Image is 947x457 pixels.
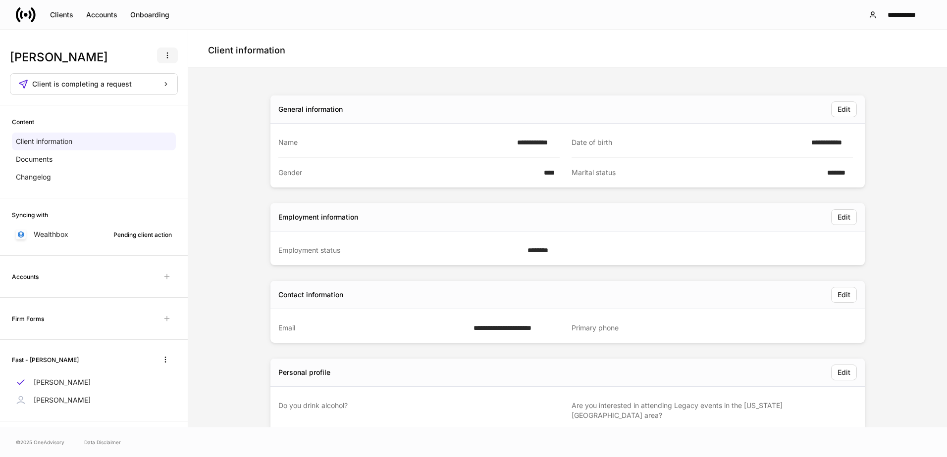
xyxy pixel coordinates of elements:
[113,230,172,239] div: Pending client action
[158,310,176,327] span: Unavailable with outstanding requests for information
[278,137,511,147] div: Name
[86,11,117,18] div: Accounts
[12,373,176,391] a: [PERSON_NAME]
[12,226,176,243] a: WealthboxPending client action
[831,287,857,303] button: Edit
[12,272,39,281] h6: Accounts
[278,104,343,114] div: General information
[278,245,522,255] div: Employment status
[12,210,48,220] h6: Syncing with
[16,438,64,446] span: © 2025 OneAdvisory
[12,314,44,323] h6: Firm Forms
[10,49,153,65] h3: [PERSON_NAME]
[831,101,857,117] button: Edit
[831,209,857,225] button: Edit
[50,11,73,18] div: Clients
[16,137,72,146] p: Client information
[12,355,79,365] h6: Fast - [PERSON_NAME]
[80,7,124,23] button: Accounts
[34,229,68,239] p: Wealthbox
[278,367,330,377] div: Personal profile
[838,214,850,221] div: Edit
[572,137,805,147] div: Date of birth
[838,369,850,376] div: Edit
[44,7,80,23] button: Clients
[12,391,176,409] a: [PERSON_NAME]
[838,291,850,298] div: Edit
[34,377,91,387] p: [PERSON_NAME]
[838,106,850,113] div: Edit
[12,150,176,168] a: Documents
[278,401,554,420] div: Do you drink alcohol?
[278,168,538,178] div: Gender
[16,172,51,182] p: Changelog
[12,133,176,150] a: Client information
[34,395,91,405] p: [PERSON_NAME]
[16,154,53,164] p: Documents
[572,401,847,420] div: Are you interested in attending Legacy events in the [US_STATE][GEOGRAPHIC_DATA] area?
[208,45,285,56] h4: Client information
[158,268,176,285] span: Unavailable with outstanding requests for information
[124,7,176,23] button: Onboarding
[12,168,176,186] a: Changelog
[572,168,821,178] div: Marital status
[84,438,121,446] a: Data Disclaimer
[278,323,468,333] div: Email
[278,290,343,300] div: Contact information
[572,323,847,333] div: Primary phone
[831,365,857,380] button: Edit
[12,117,34,127] h6: Content
[130,11,169,18] div: Onboarding
[10,73,178,95] button: Client is completing a request
[278,212,358,222] div: Employment information
[32,81,132,88] span: Client is completing a request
